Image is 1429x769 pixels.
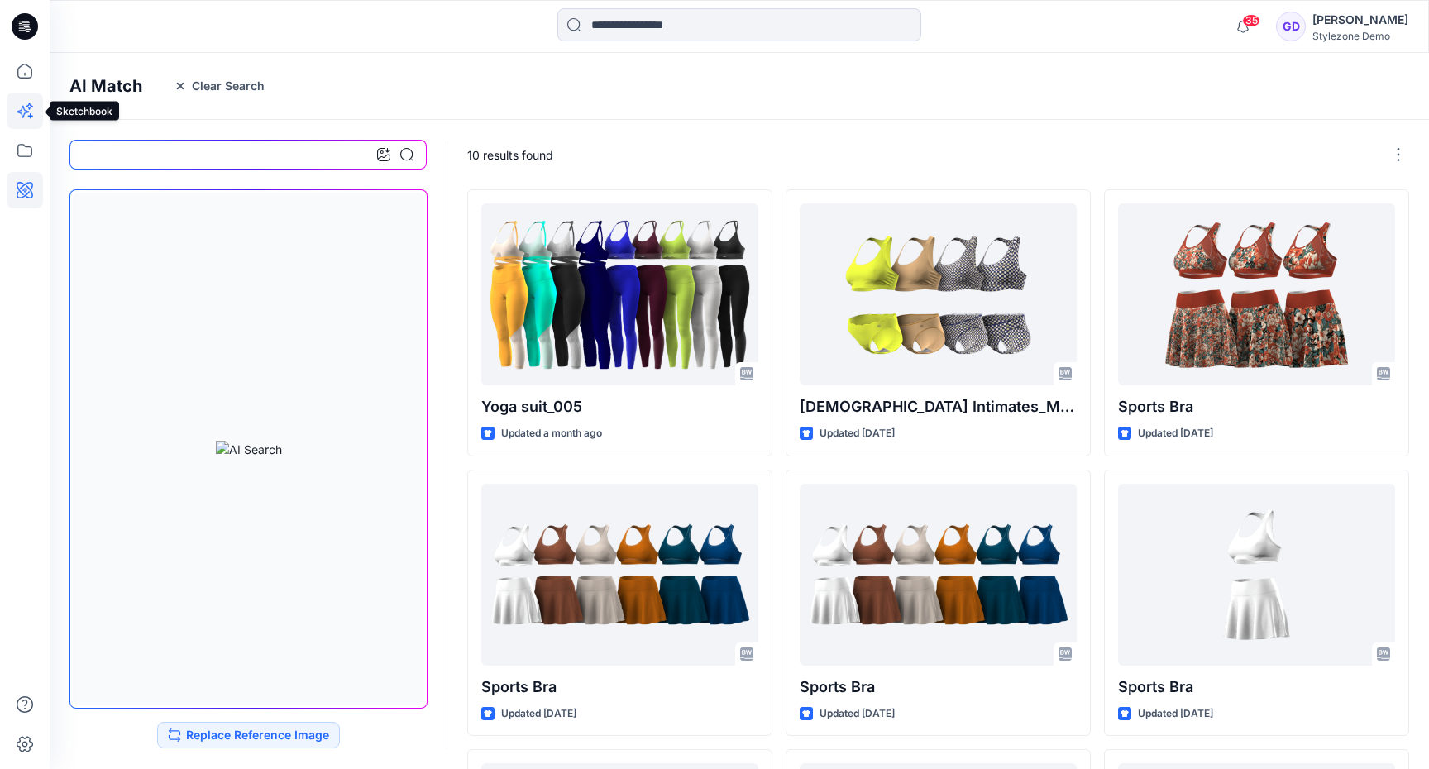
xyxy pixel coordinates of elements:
p: Updated [DATE] [1138,425,1213,442]
img: AI Search [216,441,282,458]
a: Sports Bra [481,484,758,666]
h4: AI Match [69,76,142,96]
div: GD [1276,12,1306,41]
button: Replace Reference Image [157,722,340,748]
p: [DEMOGRAPHIC_DATA] Intimates_M_End [800,395,1077,418]
p: Updated [DATE] [820,705,895,723]
p: Sports Bra [1118,395,1395,418]
button: Clear Search [163,73,275,99]
p: Sports Bra [800,676,1077,699]
p: Updated [DATE] [1138,705,1213,723]
a: Sports Bra [1118,484,1395,666]
p: 10 results found [467,146,553,164]
p: Sports Bra [1118,676,1395,699]
p: Yoga suit_005 [481,395,758,418]
p: Sports Bra [481,676,758,699]
div: Stylezone Demo [1312,30,1408,42]
a: Sports Bra [1118,203,1395,385]
a: Ladies Intimates_M_End [800,203,1077,385]
a: Sports Bra [800,484,1077,666]
div: [PERSON_NAME] [1312,10,1408,30]
p: Updated a month ago [501,425,602,442]
p: Updated [DATE] [501,705,576,723]
span: 35 [1242,14,1260,27]
p: Updated [DATE] [820,425,895,442]
a: Yoga suit_005 [481,203,758,385]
